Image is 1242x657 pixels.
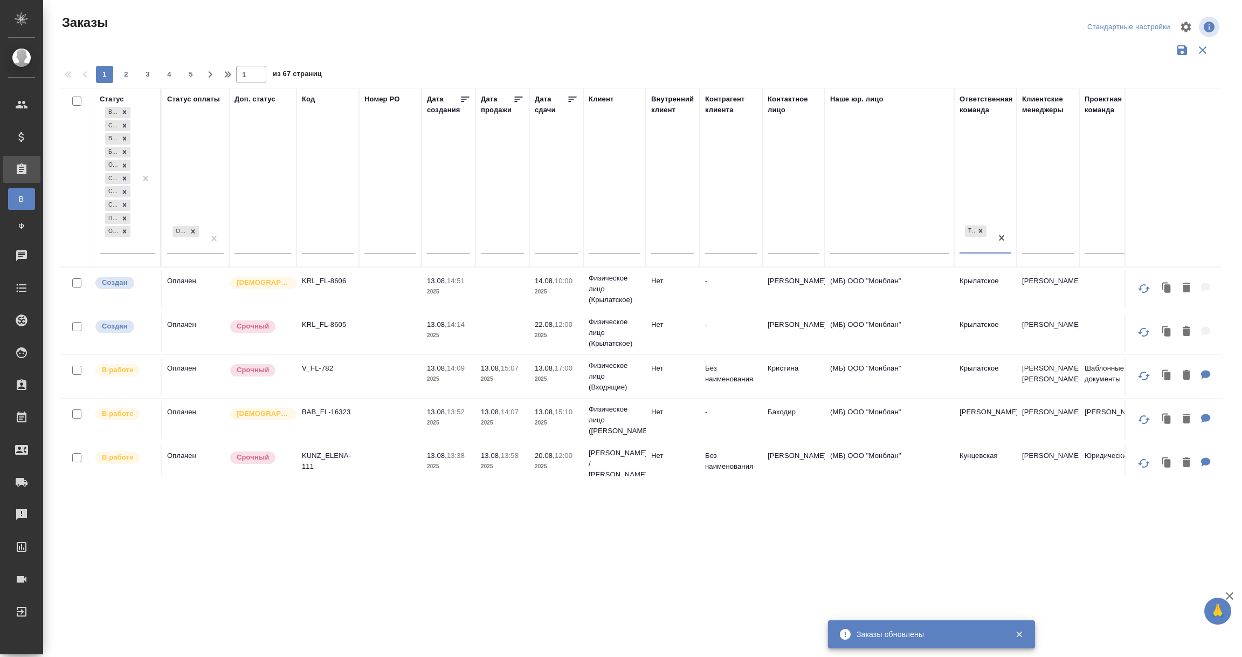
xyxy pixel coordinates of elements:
[825,445,954,483] td: (МБ) ООО "Монблан"
[104,106,132,119] div: В работе, Сдан без статистики, Выполнен, Без обратной связи, Ожидание предоплаты, Согласование КП...
[59,14,108,31] span: Заказы
[535,286,578,297] p: 2025
[535,330,578,341] p: 2025
[481,418,524,428] p: 2025
[651,363,694,374] p: Нет
[105,120,119,132] div: Сдан без статистики
[481,94,513,115] div: Дата продажи
[94,407,155,421] div: Выставляет ПМ после принятия заказа от КМа
[94,319,155,334] div: Выставляется автоматически при создании заказа
[954,445,1017,483] td: Кунцевская
[589,448,640,480] p: [PERSON_NAME] / [PERSON_NAME]
[481,364,501,372] p: 13.08,
[427,418,470,428] p: 2025
[139,69,156,80] span: 3
[1085,94,1136,115] div: Проектная команда
[1157,452,1177,474] button: Клонировать
[1017,401,1079,439] td: [PERSON_NAME]
[1008,629,1030,639] button: Закрыть
[162,445,229,483] td: Оплачен
[302,94,315,105] div: Код
[1131,407,1157,433] button: Обновить
[651,407,694,418] p: Нет
[481,374,524,385] p: 2025
[105,200,119,211] div: Связаться с клиентом
[555,320,572,328] p: 12:00
[555,451,572,460] p: 12:00
[302,450,354,472] p: KUNZ_ELENA-111
[182,66,199,83] button: 5
[1017,358,1079,395] td: [PERSON_NAME], [PERSON_NAME]
[964,224,988,238] div: Технический
[1017,314,1079,352] td: [PERSON_NAME]
[1079,401,1142,439] td: [PERSON_NAME]
[447,408,465,416] p: 13:52
[118,69,135,80] span: 2
[427,408,447,416] p: 13.08,
[105,173,119,184] div: Согласование КП
[705,276,757,286] p: -
[427,320,447,328] p: 13.08,
[1017,270,1079,308] td: [PERSON_NAME]
[427,461,470,472] p: 2025
[229,407,291,421] div: Выставляется автоматически для первых 3 заказов нового контактного лица. Особое внимание
[651,319,694,330] p: Нет
[162,270,229,308] td: Оплачен
[1157,408,1177,430] button: Клонировать
[1131,363,1157,389] button: Обновить
[237,277,291,288] p: [DEMOGRAPHIC_DATA]
[104,159,132,172] div: В работе, Сдан без статистики, Выполнен, Без обратной связи, Ожидание предоплаты, Согласование КП...
[102,408,133,419] p: В работе
[234,94,275,105] div: Доп. статус
[102,321,128,332] p: Создан
[762,314,825,352] td: [PERSON_NAME]
[1022,94,1074,115] div: Клиентские менеджеры
[535,320,555,328] p: 22.08,
[705,407,757,418] p: -
[1131,319,1157,345] button: Обновить
[501,408,519,416] p: 14:07
[100,94,124,105] div: Статус
[105,186,119,197] div: Создан
[102,365,133,375] p: В работе
[535,94,567,115] div: Дата сдачи
[229,363,291,378] div: Выставляется автоматически, если на указанный объем услуг необходимо больше времени в стандартном...
[535,364,555,372] p: 13.08,
[94,363,155,378] div: Выставляет ПМ после принятия заказа от КМа
[651,94,694,115] div: Внутренний клиент
[481,461,524,472] p: 2025
[427,374,470,385] p: 2025
[589,317,640,349] p: Физическое лицо (Крылатское)
[825,314,954,352] td: (МБ) ООО "Монблан"
[954,358,1017,395] td: Крылатское
[237,321,269,332] p: Срочный
[229,450,291,465] div: Выставляется автоматически, если на указанный объем услуг необходимо больше времени в стандартном...
[427,451,447,460] p: 13.08,
[589,94,613,105] div: Клиент
[171,225,200,238] div: Оплачен
[965,225,975,237] div: Технический
[1177,365,1196,387] button: Удалить
[13,194,30,204] span: В
[162,314,229,352] td: Оплачен
[104,132,132,146] div: В работе, Сдан без статистики, Выполнен, Без обратной связи, Ожидание предоплаты, Согласование КП...
[104,225,132,238] div: В работе, Сдан без статистики, Выполнен, Без обратной связи, Ожидание предоплаты, Согласование КП...
[1157,321,1177,343] button: Клонировать
[535,451,555,460] p: 20.08,
[104,119,132,133] div: В работе, Сдан без статистики, Выполнен, Без обратной связи, Ожидание предоплаты, Согласование КП...
[162,358,229,395] td: Оплачен
[13,221,30,231] span: Ф
[1017,445,1079,483] td: [PERSON_NAME]
[857,629,999,640] div: Заказы обновлены
[162,401,229,439] td: Оплачен
[1192,40,1213,60] button: Сбросить фильтры
[954,401,1017,439] td: [PERSON_NAME]
[229,319,291,334] div: Выставляется автоматически, если на указанный объем услуг необходимо больше времени в стандартном...
[705,94,757,115] div: Контрагент клиента
[237,408,291,419] p: [DEMOGRAPHIC_DATA]
[825,270,954,308] td: (МБ) ООО "Монблан"
[589,360,640,393] p: Физическое лицо (Входящие)
[535,461,578,472] p: 2025
[830,94,884,105] div: Наше юр. лицо
[364,94,399,105] div: Номер PO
